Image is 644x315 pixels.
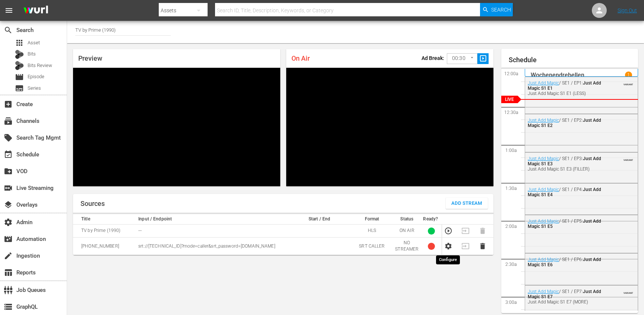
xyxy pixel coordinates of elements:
[15,38,24,47] span: Asset
[624,155,633,161] span: VARIANT
[451,199,482,208] span: Add Stream
[15,50,24,59] div: Bits
[291,54,310,62] span: On Air
[393,225,421,238] td: ON AIR
[4,167,13,176] span: VOD
[421,214,442,225] th: Ready?
[138,243,285,249] p: srt://[TECHNICAL_ID]?mode=caller&srt_password=[DOMAIN_NAME]
[4,200,13,209] span: Overlays
[528,187,601,197] span: Just Add Magic S1 E4
[4,302,13,311] span: GraphQL
[528,289,601,299] span: Just Add Magic S1 E7
[15,84,24,93] span: Series
[351,225,393,238] td: HLS
[528,187,559,192] a: Just Add Magic
[528,80,601,91] span: Just Add Magic S1 E1
[528,166,602,172] div: Just Add Magic S1 E3 (FILLER)
[73,214,136,225] th: Title
[4,251,13,260] span: Ingestion
[528,118,559,123] a: Just Add Magic
[393,238,421,255] td: NO STREAMER
[28,62,52,69] span: Bits Review
[28,73,44,80] span: Episode
[15,73,24,82] span: Episode
[446,198,488,209] button: Add Stream
[624,288,633,294] span: VARIANT
[624,80,633,86] span: VARIANT
[4,184,13,192] span: Live Streaming
[73,68,280,186] div: Video Player
[528,80,559,86] a: Just Add Magic
[18,2,54,19] img: ans4CAIJ8jUAAAAAAAAAAAAAAAAAAAAAAAAgQb4GAAAAAAAAAAAAAAAAAAAAAAAAJMjXAAAAAAAAAAAAAAAAAAAAAAAAgAT5G...
[627,72,630,77] p: 1
[528,187,602,197] div: / SE1 / EP4:
[286,68,493,186] div: Video Player
[422,55,444,61] p: Ad Break:
[528,299,602,305] div: Just Add Magic S1 E7 (MORE)
[80,200,105,207] h1: Sources
[4,150,13,159] span: Schedule
[509,56,638,64] h1: Schedule
[528,156,602,172] div: / SE1 / EP3:
[15,61,24,70] div: Bits Review
[528,289,559,294] a: Just Add Magic
[531,71,584,79] p: Wochenendrebellen
[528,257,602,267] div: / SE1 / EP6:
[28,39,40,47] span: Asset
[528,219,602,229] div: / SE1 / EP5:
[288,214,351,225] th: Start / End
[351,238,393,255] td: SRT CALLER
[4,26,13,35] span: Search
[479,242,487,250] button: Delete
[444,227,452,235] button: Preview Stream
[528,289,602,305] div: / SE1 / EP7:
[4,235,13,244] span: Automation
[528,257,559,262] a: Just Add Magic
[528,219,559,224] a: Just Add Magic
[480,3,513,16] button: Search
[618,7,637,13] a: Sign Out
[78,54,102,62] span: Preview
[4,6,13,15] span: menu
[136,214,288,225] th: Input / Endpoint
[528,156,559,161] a: Just Add Magic
[4,133,13,142] span: Search Tag Mgmt
[73,225,136,238] td: TV by Prime (1990)
[528,156,601,166] span: Just Add Magic S1 E3
[491,3,511,16] span: Search
[393,214,421,225] th: Status
[351,214,393,225] th: Format
[528,118,602,128] div: / SE1 / EP2:
[4,117,13,125] span: Channels
[28,85,41,92] span: Series
[528,219,601,229] span: Just Add Magic S1 E5
[4,286,13,295] span: Job Queues
[528,257,601,267] span: Just Add Magic S1 E6
[528,80,602,96] div: / SE1 / EP1:
[447,51,477,66] div: 00:30
[4,218,13,227] span: Admin
[136,225,288,238] td: ---
[4,100,13,109] span: Create
[28,50,36,58] span: Bits
[73,238,136,255] td: [PHONE_NUMBER]
[528,91,602,96] div: Just Add Magic S1 E1 (LESS)
[528,118,601,128] span: Just Add Magic S1 E2
[479,54,487,63] span: slideshow_sharp
[4,268,13,277] span: Reports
